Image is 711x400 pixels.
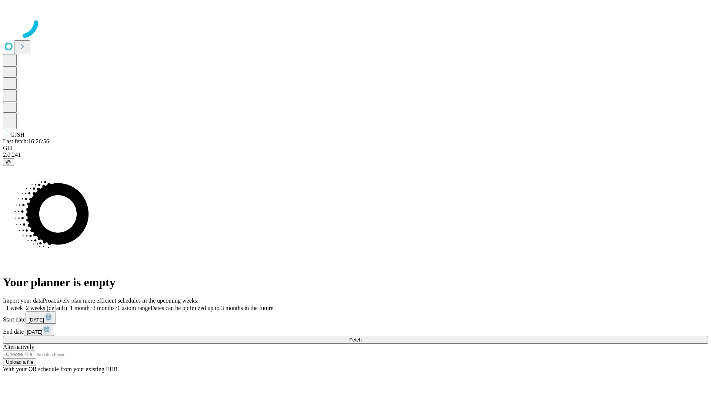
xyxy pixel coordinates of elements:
[117,305,150,311] span: Custom range
[70,305,90,311] span: 1 month
[43,297,198,304] span: Proactively plan more efficient schedules in the upcoming weeks.
[3,311,708,324] div: Start date
[29,317,44,323] span: [DATE]
[3,297,43,304] span: Import your data
[3,276,708,289] h1: Your planner is empty
[26,311,56,324] button: [DATE]
[27,329,42,335] span: [DATE]
[151,305,275,311] span: Dates can be optimized up to 3 months in the future.
[26,305,67,311] span: 2 weeks (default)
[24,324,54,336] button: [DATE]
[3,145,708,151] div: GEI
[3,324,708,336] div: End date
[3,138,49,144] span: Last fetch: 16:26:56
[349,337,361,343] span: Fetch
[6,305,23,311] span: 1 week
[3,336,708,344] button: Fetch
[10,131,24,138] span: GJSH
[3,358,36,366] button: Upload a file
[6,159,11,165] span: @
[3,151,708,158] div: 2.0.241
[3,344,34,350] span: Alternatively
[93,305,114,311] span: 3 months
[3,366,118,372] span: With your OR schedule from your existing EHR
[3,158,14,166] button: @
